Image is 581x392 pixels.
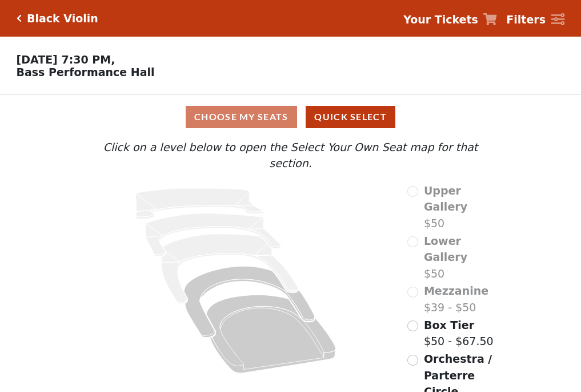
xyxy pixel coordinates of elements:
[17,14,22,22] a: Click here to go back to filters
[424,319,474,331] span: Box Tier
[424,284,488,297] span: Mezzanine
[424,184,467,213] span: Upper Gallery
[136,188,264,219] path: Upper Gallery - Seats Available: 0
[403,13,478,26] strong: Your Tickets
[424,235,467,264] span: Lower Gallery
[506,13,546,26] strong: Filters
[424,317,494,350] label: $50 - $67.50
[506,11,564,28] a: Filters
[306,106,395,128] button: Quick Select
[424,283,488,315] label: $39 - $50
[403,11,497,28] a: Your Tickets
[146,213,281,256] path: Lower Gallery - Seats Available: 0
[207,295,336,373] path: Orchestra / Parterre Circle - Seats Available: 683
[81,139,500,172] p: Click on a level below to open the Select Your Own Seat map for that section.
[27,12,98,25] h5: Black Violin
[424,183,500,232] label: $50
[424,233,500,282] label: $50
